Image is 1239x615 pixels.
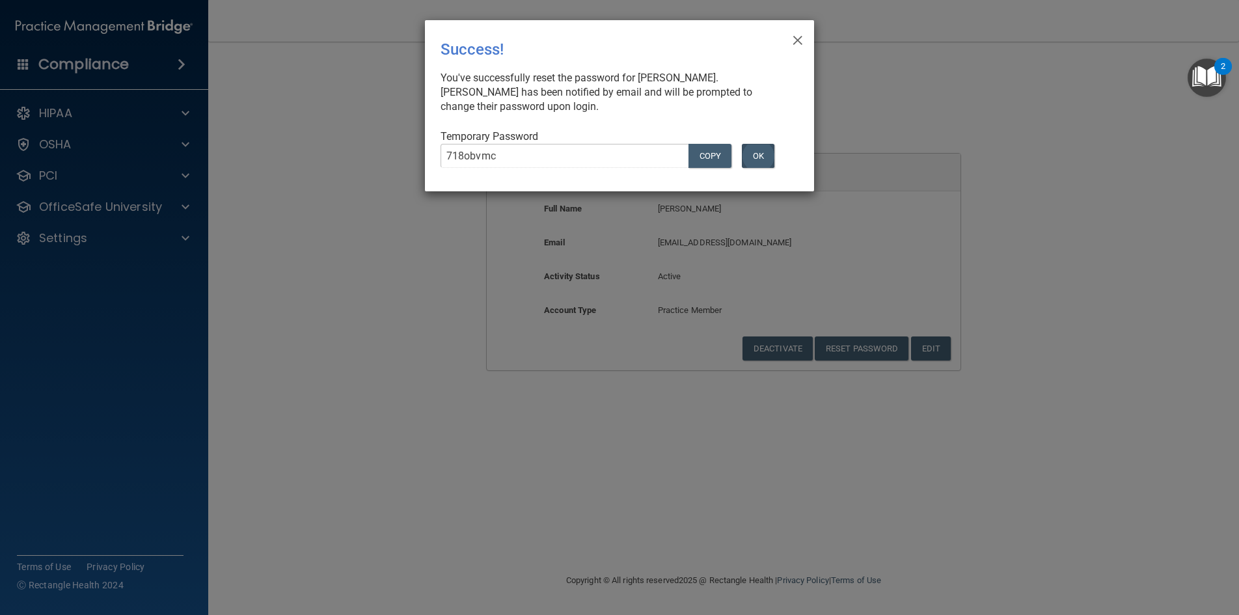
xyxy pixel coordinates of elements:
button: Open Resource Center, 2 new notifications [1188,59,1226,97]
span: Temporary Password [441,130,538,143]
span: × [792,25,804,51]
button: COPY [688,144,731,168]
div: Success! [441,31,745,68]
div: 2 [1221,66,1225,83]
div: You've successfully reset the password for [PERSON_NAME]. [PERSON_NAME] has been notified by emai... [441,71,788,114]
button: OK [742,144,774,168]
iframe: Drift Widget Chat Controller [1014,523,1223,575]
